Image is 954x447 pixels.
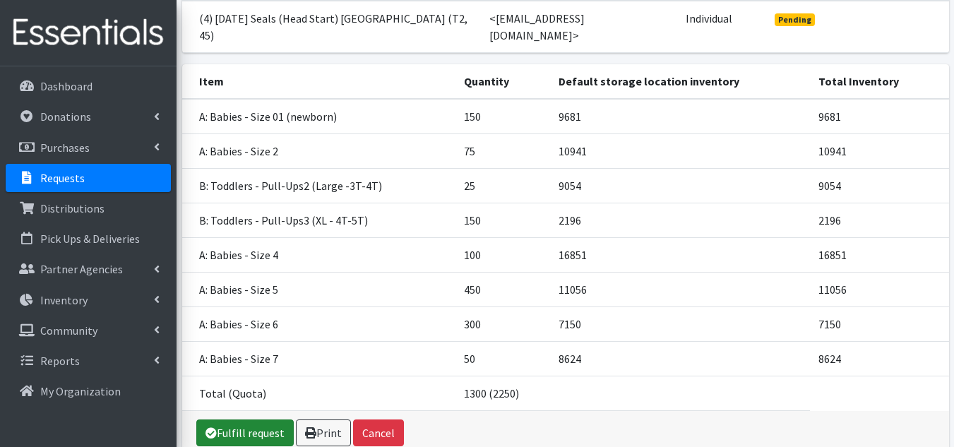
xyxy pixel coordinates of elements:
[182,306,455,341] td: A: Babies - Size 6
[455,237,550,272] td: 100
[6,316,171,345] a: Community
[455,133,550,168] td: 75
[6,194,171,222] a: Distributions
[40,384,121,398] p: My Organization
[182,341,455,376] td: A: Babies - Size 7
[550,64,810,99] th: Default storage location inventory
[6,164,171,192] a: Requests
[455,99,550,134] td: 150
[40,323,97,338] p: Community
[810,99,949,134] td: 9681
[550,237,810,272] td: 16851
[455,272,550,306] td: 450
[182,133,455,168] td: A: Babies - Size 2
[6,225,171,253] a: Pick Ups & Deliveries
[353,419,404,446] button: Cancel
[810,272,949,306] td: 11056
[775,13,815,26] span: Pending
[40,354,80,368] p: Reports
[40,262,123,276] p: Partner Agencies
[182,272,455,306] td: A: Babies - Size 5
[296,419,351,446] a: Print
[550,272,810,306] td: 11056
[6,133,171,162] a: Purchases
[40,201,105,215] p: Distributions
[455,376,550,410] td: 1300 (2250)
[6,255,171,283] a: Partner Agencies
[196,419,294,446] a: Fulfill request
[550,306,810,341] td: 7150
[550,203,810,237] td: 2196
[6,347,171,375] a: Reports
[40,79,93,93] p: Dashboard
[6,72,171,100] a: Dashboard
[810,64,949,99] th: Total Inventory
[550,168,810,203] td: 9054
[182,376,455,410] td: Total (Quota)
[182,237,455,272] td: A: Babies - Size 4
[550,99,810,134] td: 9681
[40,232,140,246] p: Pick Ups & Deliveries
[810,168,949,203] td: 9054
[6,377,171,405] a: My Organization
[455,341,550,376] td: 50
[810,341,949,376] td: 8624
[810,133,949,168] td: 10941
[182,168,455,203] td: B: Toddlers - Pull-Ups2 (Large -3T-4T)
[40,293,88,307] p: Inventory
[810,203,949,237] td: 2196
[810,237,949,272] td: 16851
[810,306,949,341] td: 7150
[40,171,85,185] p: Requests
[677,1,766,53] td: Individual
[481,1,677,53] td: <[EMAIL_ADDRESS][DOMAIN_NAME]>
[182,99,455,134] td: A: Babies - Size 01 (newborn)
[182,64,455,99] th: Item
[182,1,482,53] td: (4) [DATE] Seals (Head Start) [GEOGRAPHIC_DATA] (T2, 45)
[40,141,90,155] p: Purchases
[455,64,550,99] th: Quantity
[6,286,171,314] a: Inventory
[455,306,550,341] td: 300
[455,203,550,237] td: 150
[6,9,171,56] img: HumanEssentials
[550,341,810,376] td: 8624
[40,109,91,124] p: Donations
[6,102,171,131] a: Donations
[455,168,550,203] td: 25
[182,203,455,237] td: B: Toddlers - Pull-Ups3 (XL - 4T-5T)
[550,133,810,168] td: 10941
